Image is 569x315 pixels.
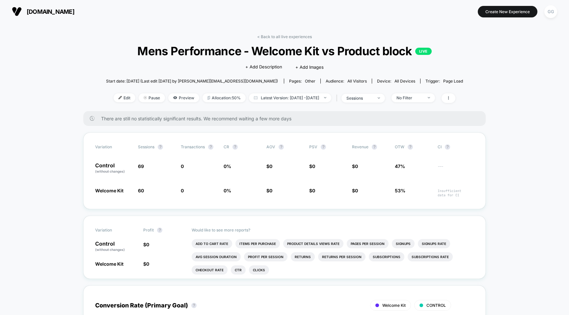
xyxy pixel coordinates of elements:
[372,144,377,150] button: ?
[158,144,163,150] button: ?
[395,163,405,169] span: 47%
[378,97,380,99] img: end
[138,188,144,193] span: 60
[203,93,246,102] span: Allocation: 50%
[124,44,445,58] span: Mens Performance - Welcome Kit vs Product block
[245,64,282,70] span: + Add Description
[312,188,315,193] span: 0
[309,144,317,149] span: PSV
[266,188,272,193] span: $
[192,252,241,261] li: Avg Session Duration
[95,241,137,252] p: Control
[289,79,315,84] div: Pages:
[181,163,184,169] span: 0
[143,228,154,232] span: Profit
[347,239,389,248] li: Pages Per Session
[119,96,122,99] img: edit
[231,265,246,275] li: Ctr
[144,96,147,99] img: end
[269,188,272,193] span: 0
[27,8,74,15] span: [DOMAIN_NAME]
[395,188,405,193] span: 53%
[95,188,123,193] span: Welcome Kit
[266,144,275,149] span: AOV
[418,239,450,248] li: Signups Rate
[305,79,315,84] span: other
[326,79,367,84] div: Audience:
[352,188,358,193] span: $
[266,163,272,169] span: $
[192,265,228,275] li: Checkout Rate
[408,252,453,261] li: Subscriptions Rate
[291,252,315,261] li: Returns
[309,188,315,193] span: $
[283,239,343,248] li: Product Details Views Rate
[321,144,326,150] button: ?
[143,242,149,247] span: $
[208,144,213,150] button: ?
[309,163,315,169] span: $
[295,64,324,70] span: + Add Images
[168,93,199,102] span: Preview
[114,93,135,102] span: Edit
[192,228,474,232] p: Would like to see more reports?
[369,252,404,261] li: Subscriptions
[352,163,358,169] span: $
[438,189,474,197] span: Insufficient data for CI
[224,188,231,193] span: 0 %
[249,93,331,102] span: Latest Version: [DATE] - [DATE]
[395,144,431,150] span: OTW
[346,96,373,101] div: sessions
[95,144,131,150] span: Variation
[181,188,184,193] span: 0
[249,265,269,275] li: Clicks
[347,79,367,84] span: All Visitors
[95,228,131,233] span: Variation
[232,144,238,150] button: ?
[335,93,341,103] span: |
[181,144,205,149] span: Transactions
[392,239,415,248] li: Signups
[106,79,278,84] span: Start date: [DATE] (Last edit [DATE] by [PERSON_NAME][EMAIL_ADDRESS][DOMAIN_NAME])
[324,97,326,98] img: end
[143,261,149,267] span: $
[426,303,446,308] span: CONTROL
[101,116,473,121] span: There are still no statistically significant results. We recommend waiting a few more days
[146,261,149,267] span: 0
[12,7,22,16] img: Visually logo
[428,97,430,98] img: end
[394,79,415,84] span: all devices
[438,164,474,174] span: ---
[382,303,406,308] span: Welcome Kit
[244,252,287,261] li: Profit Per Session
[146,242,149,247] span: 0
[138,144,154,149] span: Sessions
[318,252,366,261] li: Returns Per Session
[425,79,463,84] div: Trigger:
[235,239,280,248] li: Items Per Purchase
[544,5,557,18] div: GG
[95,261,123,267] span: Welcome Kit
[443,79,463,84] span: Page Load
[269,163,272,169] span: 0
[95,163,131,174] p: Control
[207,96,210,100] img: rebalance
[257,34,312,39] a: < Back to all live experiences
[408,144,413,150] button: ?
[396,95,423,100] div: No Filter
[192,239,232,248] li: Add To Cart Rate
[10,6,76,17] button: [DOMAIN_NAME]
[138,163,144,169] span: 69
[352,144,368,149] span: Revenue
[355,163,358,169] span: 0
[478,6,537,17] button: Create New Experience
[355,188,358,193] span: 0
[224,144,229,149] span: CR
[279,144,284,150] button: ?
[191,303,197,308] button: ?
[157,228,162,233] button: ?
[542,5,559,18] button: GG
[415,48,432,55] p: LIVE
[312,163,315,169] span: 0
[372,79,420,84] span: Device:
